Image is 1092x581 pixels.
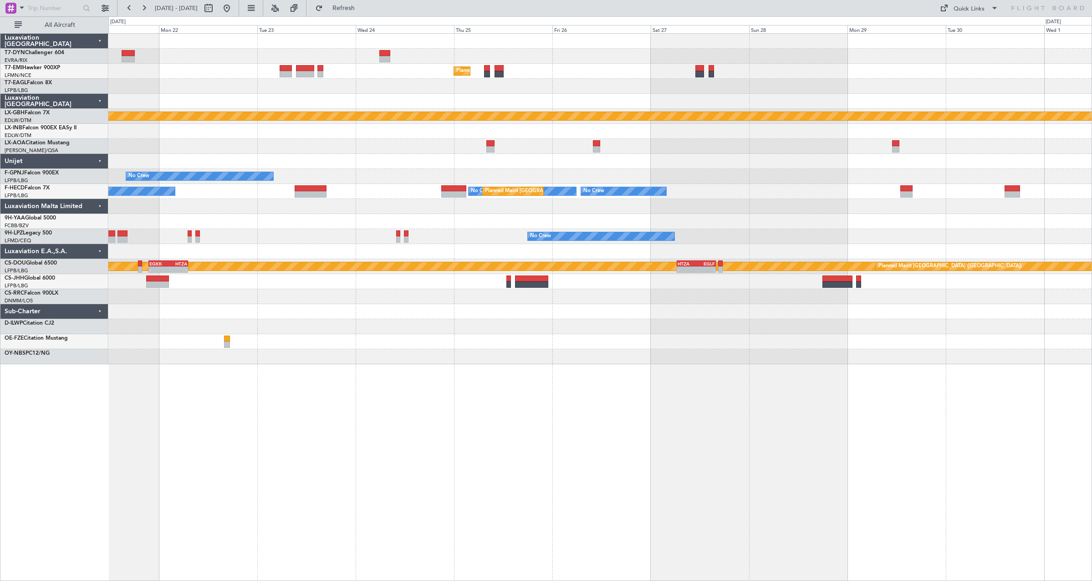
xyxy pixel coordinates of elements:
[5,282,28,289] a: LFPB/LBG
[5,321,54,326] a: D-ILWPCitation CJ2
[5,140,70,146] a: LX-AOACitation Mustang
[5,132,31,139] a: EDLW/DTM
[5,185,25,191] span: F-HECD
[5,170,24,176] span: F-GPNJ
[678,261,696,266] div: HTZA
[5,185,50,191] a: F-HECDFalcon 7X
[5,321,23,326] span: D-ILWP
[5,267,28,274] a: LFPB/LBG
[5,50,64,56] a: T7-DYNChallenger 604
[257,25,356,33] div: Tue 23
[696,261,715,266] div: EGLF
[10,18,99,32] button: All Aircraft
[749,25,847,33] div: Sun 28
[878,260,1022,273] div: Planned Maint [GEOGRAPHIC_DATA] ([GEOGRAPHIC_DATA])
[5,110,50,116] a: LX-GBHFalcon 7X
[5,80,52,86] a: T7-EAGLFalcon 8X
[5,72,31,79] a: LFMN/NCE
[530,229,551,243] div: No Crew
[356,25,454,33] div: Wed 24
[5,140,26,146] span: LX-AOA
[696,267,715,272] div: -
[5,275,24,281] span: CS-JHH
[5,275,55,281] a: CS-JHHGlobal 6000
[5,222,29,229] a: FCBB/BZV
[5,290,24,296] span: CS-RRC
[149,267,168,272] div: -
[583,184,604,198] div: No Crew
[5,147,58,154] a: [PERSON_NAME]/QSA
[24,22,96,28] span: All Aircraft
[5,230,52,236] a: 9H-LPZLegacy 500
[5,230,23,236] span: 9H-LPZ
[149,261,168,266] div: EGKK
[5,80,27,86] span: T7-EAGL
[128,169,149,183] div: No Crew
[5,260,57,266] a: CS-DOUGlobal 6500
[5,125,77,131] a: LX-INBFalcon 900EX EASy II
[5,117,31,124] a: EDLW/DTM
[5,215,56,221] a: 9H-YAAGlobal 5000
[471,184,492,198] div: No Crew
[678,267,696,272] div: -
[325,5,363,11] span: Refresh
[5,177,28,184] a: LFPB/LBG
[5,336,24,341] span: OE-FZE
[5,170,59,176] a: F-GPNJFalcon 900EX
[5,57,27,64] a: EVRA/RIX
[5,351,50,356] a: OY-NBSPC12/NG
[954,5,985,14] div: Quick Links
[946,25,1044,33] div: Tue 30
[5,125,22,131] span: LX-INB
[847,25,946,33] div: Mon 29
[5,65,60,71] a: T7-EMIHawker 900XP
[159,25,257,33] div: Mon 22
[5,215,25,221] span: 9H-YAA
[168,261,187,266] div: HTZA
[5,336,68,341] a: OE-FZECitation Mustang
[110,18,126,26] div: [DATE]
[311,1,366,15] button: Refresh
[61,25,159,33] div: Sun 21
[5,351,26,356] span: OY-NBS
[485,184,628,198] div: Planned Maint [GEOGRAPHIC_DATA] ([GEOGRAPHIC_DATA])
[5,290,58,296] a: CS-RRCFalcon 900LX
[168,267,187,272] div: -
[1046,18,1061,26] div: [DATE]
[935,1,1003,15] button: Quick Links
[5,237,31,244] a: LFMD/CEQ
[651,25,749,33] div: Sat 27
[5,260,26,266] span: CS-DOU
[28,1,80,15] input: Trip Number
[5,297,33,304] a: DNMM/LOS
[155,4,198,12] span: [DATE] - [DATE]
[5,192,28,199] a: LFPB/LBG
[5,65,22,71] span: T7-EMI
[454,25,552,33] div: Thu 25
[5,50,25,56] span: T7-DYN
[5,110,25,116] span: LX-GBH
[5,87,28,94] a: LFPB/LBG
[456,64,543,78] div: Planned Maint [GEOGRAPHIC_DATA]
[552,25,651,33] div: Fri 26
